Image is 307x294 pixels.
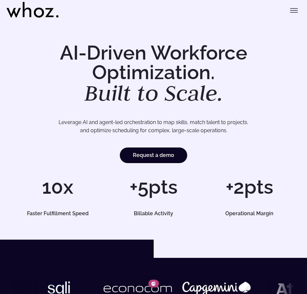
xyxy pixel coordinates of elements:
[27,118,280,135] p: Leverage AI and agent-led orchestration to map skills, match talent to projects, and optimize sch...
[209,211,289,216] h5: Operational Margin
[120,147,187,163] a: Request a demo
[205,177,294,197] h1: +2pts
[109,177,198,197] h1: +5pts
[287,4,300,17] button: Toggle menu
[13,177,102,197] h1: 10x
[84,78,223,107] em: Built to Scale.
[13,43,294,104] h1: AI-Driven Workforce Optimization.
[18,211,98,216] h5: Faster Fulfillment Speed
[113,211,194,216] h5: Billable Activity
